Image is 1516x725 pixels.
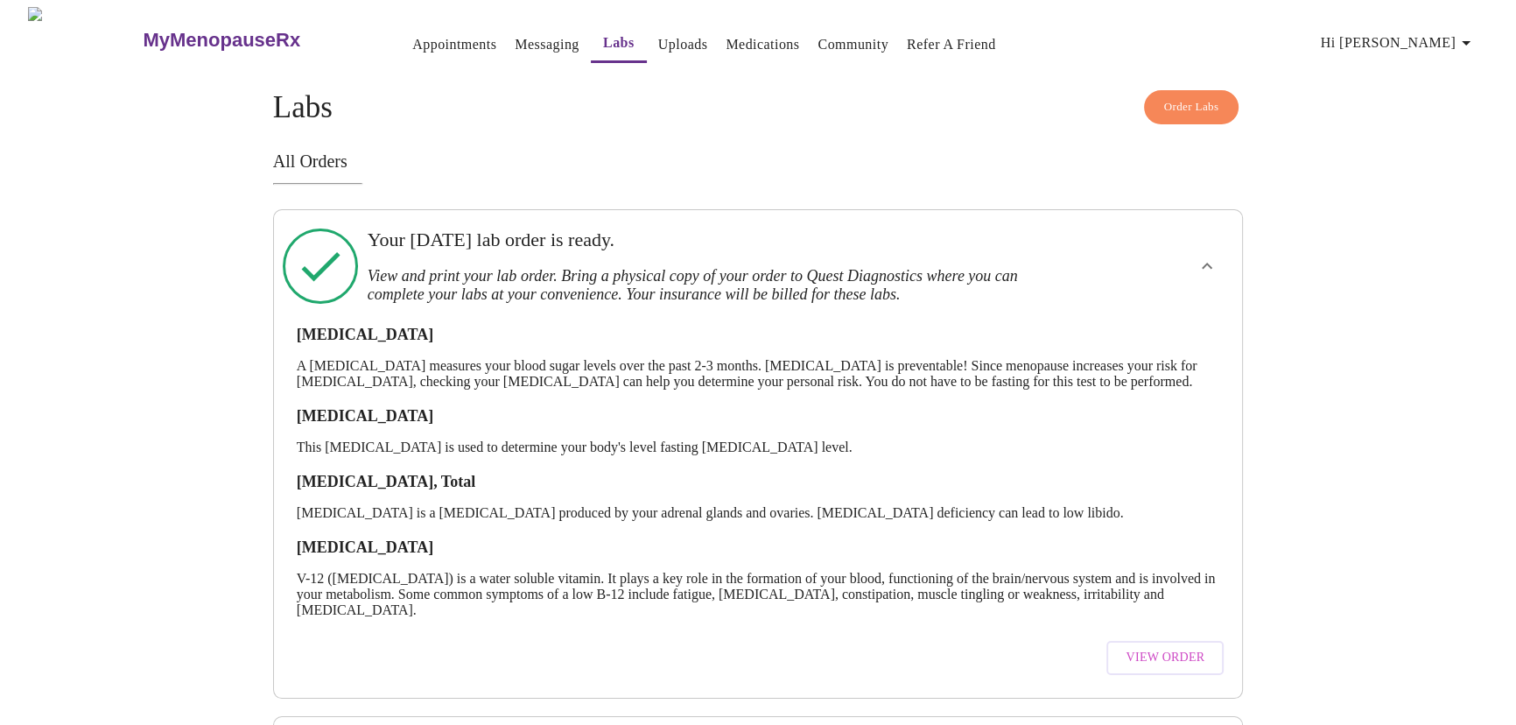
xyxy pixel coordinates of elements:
[591,25,647,63] button: Labs
[603,31,635,55] a: Labs
[719,27,806,62] button: Medications
[1314,25,1484,60] button: Hi [PERSON_NAME]
[412,32,496,57] a: Appointments
[1106,641,1224,675] button: View Order
[297,571,1219,618] p: V-12 ([MEDICAL_DATA]) is a water soluble vitamin. It plays a key role in the formation of your bl...
[297,505,1219,521] p: [MEDICAL_DATA] is a [MEDICAL_DATA] produced by your adrenal glands and ovaries. [MEDICAL_DATA] de...
[1164,97,1219,117] span: Order Labs
[1186,245,1228,287] button: show more
[273,151,1243,172] h3: All Orders
[297,473,1219,491] h3: [MEDICAL_DATA], Total
[1144,90,1239,124] button: Order Labs
[297,440,1219,455] p: This [MEDICAL_DATA] is used to determine your body's level fasting [MEDICAL_DATA] level.
[297,326,1219,344] h3: [MEDICAL_DATA]
[508,27,586,62] button: Messaging
[143,29,300,52] h3: MyMenopauseRx
[651,27,715,62] button: Uploads
[1321,31,1477,55] span: Hi [PERSON_NAME]
[273,90,1243,125] h4: Labs
[818,32,888,57] a: Community
[1126,647,1204,669] span: View Order
[726,32,799,57] a: Medications
[141,10,370,71] a: MyMenopauseRx
[368,229,1056,251] h3: Your [DATE] lab order is ready.
[405,27,503,62] button: Appointments
[368,267,1056,304] h3: View and print your lab order. Bring a physical copy of your order to Quest Diagnostics where you...
[28,7,141,73] img: MyMenopauseRx Logo
[297,407,1219,426] h3: [MEDICAL_DATA]
[907,32,996,57] a: Refer a Friend
[900,27,1003,62] button: Refer a Friend
[297,358,1219,390] p: A [MEDICAL_DATA] measures your blood sugar levels over the past 2-3 months. [MEDICAL_DATA] is pre...
[811,27,895,62] button: Community
[1102,632,1228,684] a: View Order
[658,32,708,57] a: Uploads
[515,32,579,57] a: Messaging
[297,538,1219,557] h3: [MEDICAL_DATA]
